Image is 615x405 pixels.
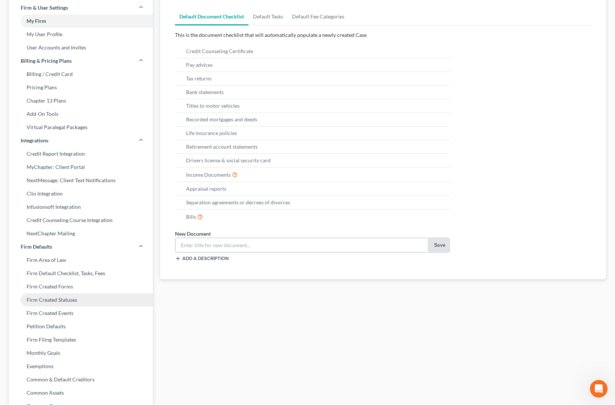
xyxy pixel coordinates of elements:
[590,380,608,398] iframe: Intercom live chat
[186,89,224,95] span: Bank statements
[99,230,148,260] button: Help
[9,28,153,41] a: My User Profile
[9,41,153,54] a: User Accounts and Invites
[9,240,153,253] a: Firm Defaults
[9,373,153,386] a: Common & Default Creditors
[15,191,124,214] div: Statement of Financial Affairs - Property Repossessed, Foreclosed, Garnished, Attached, Seized, o...
[7,87,140,115] div: Send us a messageWe typically reply in a few hours
[186,199,290,205] span: Separation agreements or decrees of divorces
[49,230,98,260] button: Messages
[9,386,153,399] a: Common Assets
[11,174,137,188] div: Adding Income
[9,1,153,14] a: Firm & User Settings
[15,125,60,133] span: Search for help
[9,94,153,107] a: Chapter 13 Plans
[88,12,103,27] img: Profile image for Emma
[9,253,153,267] a: Firm Area of Law
[9,160,153,174] a: MyChapter: Client Portal
[9,200,153,214] a: Infusionsoft Integration
[9,307,153,320] a: Firm Created Events
[61,249,87,254] span: Messages
[9,121,153,134] a: Virtual Paralegal Packages
[11,188,137,217] div: Statement of Financial Affairs - Property Repossessed, Foreclosed, Garnished, Attached, Seized, o...
[186,48,253,54] span: Credit Counseling Certificate
[288,8,349,25] a: Default Fee Categories
[11,122,137,136] button: Search for help
[9,107,153,121] a: Add-On Tools
[9,346,153,360] a: Monthly Goals
[11,161,137,174] div: Attorney's Disclosure of Compensation
[9,81,153,94] a: Pricing Plans
[116,12,131,27] img: Profile image for James
[11,139,137,161] div: Statement of Financial Affairs - Payments Made in the Last 90 days
[175,256,229,262] button: Add a description
[186,143,258,150] span: Retirement account statements
[186,62,213,68] span: Pay advices
[15,101,123,108] div: We typically reply in a few hours
[15,177,124,185] div: Adding Income
[9,134,153,147] a: Integrations
[9,280,153,293] a: Firm Created Forms
[117,249,129,254] span: Help
[186,116,257,122] span: Recorded mortgages and deeds
[9,67,153,81] a: Billing / Credit Card
[186,172,231,178] span: Income Documents
[15,52,133,65] p: Hi there!
[21,57,72,65] span: Billing & Pricing Plans
[9,360,153,373] a: Exemptions
[9,333,153,346] a: Firm Filing Templates
[186,214,196,220] span: Bills
[186,103,240,109] span: Titles to motor vehicles
[16,249,33,254] span: Home
[15,93,123,101] div: Send us a message
[102,12,117,27] img: Profile image for Lindsey
[9,214,153,227] a: Credit Counseling Course Integration
[176,238,428,252] input: Enter title for new document...
[9,293,153,307] a: Firm Created Statuses
[15,15,73,24] img: logo
[175,8,248,25] a: Default Document Checklist
[186,75,212,82] span: Tax returns
[21,243,52,250] span: Firm Defaults
[9,14,153,28] a: My Firm
[248,8,288,25] a: Default Tasks
[21,4,68,11] span: Firm & User Settings
[9,227,153,240] a: NextChapter Mailing
[21,137,48,144] span: Integrations
[9,147,153,160] a: Credit Report Integration
[175,231,211,237] span: New Document
[15,142,124,158] div: Statement of Financial Affairs - Payments Made in the Last 90 days
[9,187,153,200] a: Clio Integration
[428,238,450,253] button: Save
[186,157,271,163] span: Drivers license & social security card
[9,54,153,67] a: Billing & Pricing Plans
[9,174,153,187] a: NextMessage: Client Text Notifications
[9,320,153,333] a: Petition Defaults
[186,186,226,192] span: Appraisal reports
[15,164,124,172] div: Attorney's Disclosure of Compensation
[15,65,133,77] p: How can we help?
[175,31,592,39] p: This is the document checklist that will automatically populate a newly created Case
[9,267,153,280] a: Firm Default Checklist, Tasks, Fees
[186,130,237,136] span: Life insurance policies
